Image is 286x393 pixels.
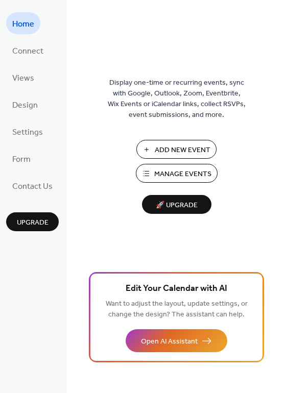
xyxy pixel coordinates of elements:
[136,140,217,159] button: Add New Event
[6,66,40,88] a: Views
[6,148,37,169] a: Form
[12,179,53,194] span: Contact Us
[6,120,49,142] a: Settings
[12,70,34,86] span: Views
[106,297,248,322] span: Want to adjust the layout, update settings, or change the design? The assistant can help.
[6,212,59,231] button: Upgrade
[142,195,211,214] button: 🚀 Upgrade
[6,12,40,34] a: Home
[148,199,205,212] span: 🚀 Upgrade
[12,97,38,113] span: Design
[141,336,198,347] span: Open AI Assistant
[12,16,34,32] span: Home
[155,145,210,156] span: Add New Event
[136,164,218,183] button: Manage Events
[154,169,211,180] span: Manage Events
[126,329,227,352] button: Open AI Assistant
[126,282,227,296] span: Edit Your Calendar with AI
[17,217,49,228] span: Upgrade
[6,175,59,196] a: Contact Us
[12,43,43,59] span: Connect
[6,93,44,115] a: Design
[6,39,50,61] a: Connect
[12,152,31,167] span: Form
[108,78,246,120] span: Display one-time or recurring events, sync with Google, Outlook, Zoom, Eventbrite, Wix Events or ...
[12,125,43,140] span: Settings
